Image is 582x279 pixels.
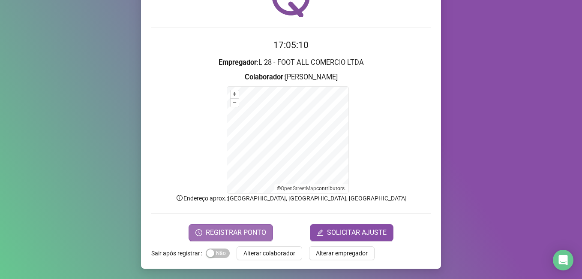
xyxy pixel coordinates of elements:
[151,194,431,203] p: Endereço aprox. : [GEOGRAPHIC_DATA], [GEOGRAPHIC_DATA], [GEOGRAPHIC_DATA]
[309,246,375,260] button: Alterar empregador
[316,249,368,258] span: Alterar empregador
[237,246,302,260] button: Alterar colaborador
[310,224,393,241] button: editSOLICITAR AJUSTE
[206,227,266,238] span: REGISTRAR PONTO
[151,246,206,260] label: Sair após registrar
[281,185,316,191] a: OpenStreetMap
[189,224,273,241] button: REGISTRAR PONTO
[245,73,283,81] strong: Colaborador
[317,229,324,236] span: edit
[219,58,257,67] strong: Empregador
[273,40,309,50] time: 17:05:10
[553,250,573,270] div: Open Intercom Messenger
[151,72,431,83] h3: : [PERSON_NAME]
[277,185,346,191] li: © contributors.
[243,249,295,258] span: Alterar colaborador
[151,57,431,68] h3: : L 28 - FOOT ALL COMERCIO LTDA
[231,99,239,107] button: –
[327,227,387,238] span: SOLICITAR AJUSTE
[231,90,239,98] button: +
[195,229,202,236] span: clock-circle
[176,194,183,202] span: info-circle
